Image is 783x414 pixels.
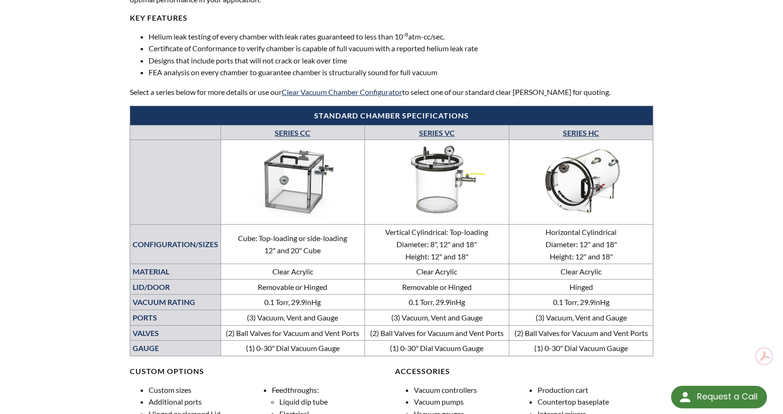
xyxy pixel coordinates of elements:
li: Certificate of Conformance to verify chamber is capable of full vacuum with a reported helium lea... [149,42,654,55]
td: Removable or Hinged [364,279,509,295]
td: Vertical Cylindrical: Top-loading Diameter: 8", 12" and 18" Height: 12" and 18" [364,225,509,264]
td: LID/DOOR [130,279,221,295]
td: Clear Acrylic [221,264,364,280]
sup: -8 [403,31,408,38]
li: Liquid dip tube [279,396,388,408]
a: SERIES CC [275,128,310,137]
td: Clear Acrylic [364,264,509,280]
h4: KEY FEATURES [130,13,654,23]
td: (1) 0-30" Dial Vacuum Gauge [364,341,509,356]
td: 0.1 Torr, 29.9inHg [509,295,653,310]
td: Removable or Hinged [221,279,364,295]
img: Series CC—Cube Chambers [223,142,362,220]
li: Countertop baseplate [538,396,654,408]
p: Select a series below for more details or use our to select one of our standard clear [PERSON_NAM... [130,86,654,98]
td: VACUUM RATING [130,295,221,310]
td: 0.1 Torr, 29.9inHg [221,295,364,310]
td: (3) Vacuum, Vent and Gauge [221,310,364,325]
a: SERIES VC [419,128,455,137]
div: Request a Call [671,386,767,408]
li: FEA analysis on every chamber to guarantee chamber is structurally sound for full vacuum [149,66,654,78]
td: GAUGE [130,341,221,356]
div: Request a Call [697,386,758,407]
td: 0.1 Torr, 29.9inHg [364,295,509,310]
li: Custom sizes [149,384,265,396]
td: CONFIGURATION/SIZES [130,225,221,264]
td: (3) Vacuum, Vent and Gauge [364,310,509,325]
h4: CUSTOM OPTIONS [130,367,388,376]
td: MATERIAL [130,264,221,280]
li: Vacuum controllers [414,384,530,396]
h4: Standard Chamber Specifications [135,111,649,121]
a: SERIES HC [563,128,599,137]
td: VALVES [130,325,221,341]
td: PORTS [130,310,221,325]
td: (3) Vacuum, Vent and Gauge [509,310,653,325]
li: Helium leak testing of every chamber with leak rates guaranteed to less than 10 atm-cc/sec. [149,31,654,43]
li: Production cart [538,384,654,396]
h4: Accessories [395,367,653,376]
td: Horizontal Cylindrical Diameter: 12" and 18" Height: 12" and 18" [509,225,653,264]
li: Designs that include ports that will not crack or leak over time [149,55,654,67]
td: Cube: Top-loading or side-loading 12" and 20" Cube [221,225,364,264]
td: Hinged [509,279,653,295]
td: (2) Ball Valves for Vacuum and Vent Ports [509,325,653,341]
li: Vacuum pumps [414,396,530,408]
td: (2) Ball Valves for Vacuum and Vent Ports [221,325,364,341]
td: (2) Ball Valves for Vacuum and Vent Ports [364,325,509,341]
td: Clear Acrylic [509,264,653,280]
li: Additional ports [149,396,265,408]
a: Clear Vacuum Chamber Configurator [282,87,402,96]
td: (1) 0-30" Dial Vacuum Gauge [509,341,653,356]
td: (1) 0-30" Dial Vacuum Gauge [221,341,364,356]
img: round button [678,390,693,405]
